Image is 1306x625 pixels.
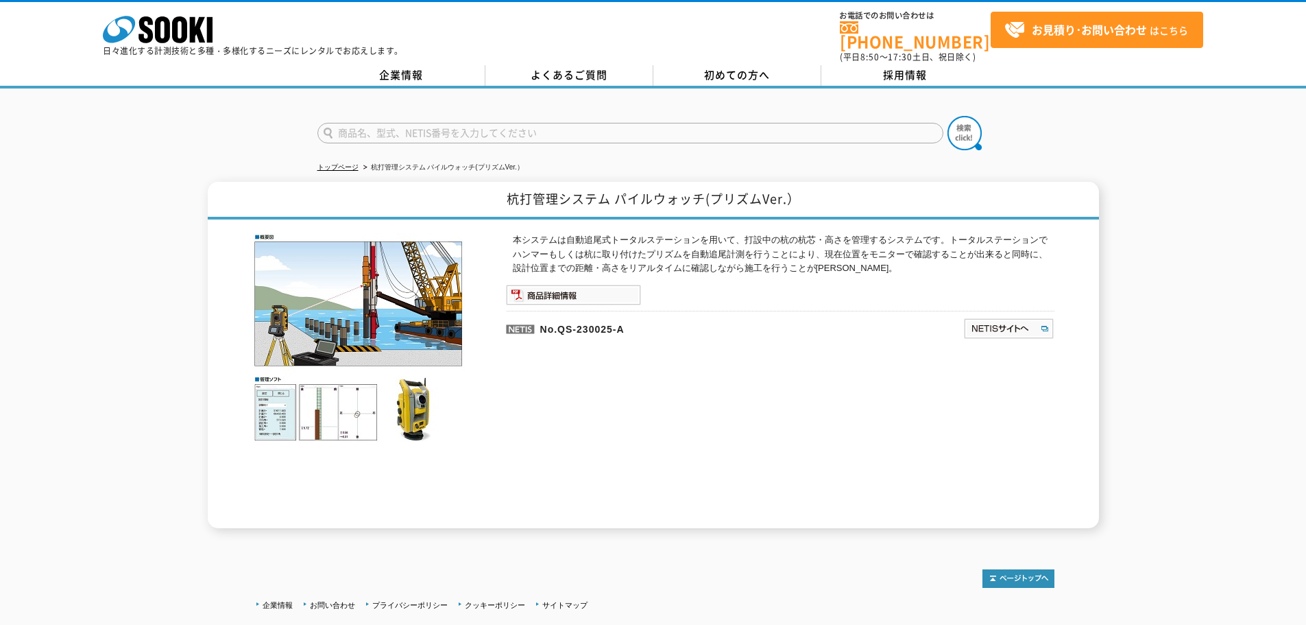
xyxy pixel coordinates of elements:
[963,318,1054,340] img: NETISサイトへ
[982,569,1054,588] img: トップページへ
[317,163,359,171] a: トップページ
[310,601,355,609] a: お問い合わせ
[840,12,991,20] span: お電話でのお問い合わせは
[947,116,982,150] img: btn_search.png
[361,161,524,175] li: 杭打管理システム パイルウォッチ(プリズムVer.）
[263,601,293,609] a: 企業情報
[317,65,485,86] a: 企業情報
[506,292,641,303] a: 商品詳細情報システム
[208,182,1099,220] h1: 杭打管理システム パイルウォッチ(プリズムVer.）
[821,65,989,86] a: 採用情報
[317,123,943,143] input: 商品名、型式、NETIS番号を入力してください
[485,65,653,86] a: よくあるご質問
[103,47,403,55] p: 日々進化する計測技術と多種・多様化するニーズにレンタルでお応えします。
[542,601,588,609] a: サイトマップ
[991,12,1203,48] a: お見積り･お問い合わせはこちら
[252,233,465,443] img: 杭打管理システム パイルウォッチ(プリズムVer.）
[1004,20,1188,40] span: はこちら
[860,51,880,63] span: 8:50
[704,67,770,82] span: 初めての方へ
[888,51,912,63] span: 17:30
[840,21,991,49] a: [PHONE_NUMBER]
[653,65,821,86] a: 初めての方へ
[465,601,525,609] a: クッキーポリシー
[506,311,831,344] p: No.QS-230025-A
[513,233,1054,276] p: 本システムは自動追尾式トータルステーションを用いて、打設中の杭の杭芯・高さを管理するシステムです。トータルステーションでハンマーもしくは杭に取り付けたプリズムを自動追尾計測を行うことにより、現在...
[372,601,448,609] a: プライバシーポリシー
[506,285,641,305] img: 商品詳細情報システム
[840,51,976,63] span: (平日 ～ 土日、祝日除く)
[1032,21,1147,38] strong: お見積り･お問い合わせ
